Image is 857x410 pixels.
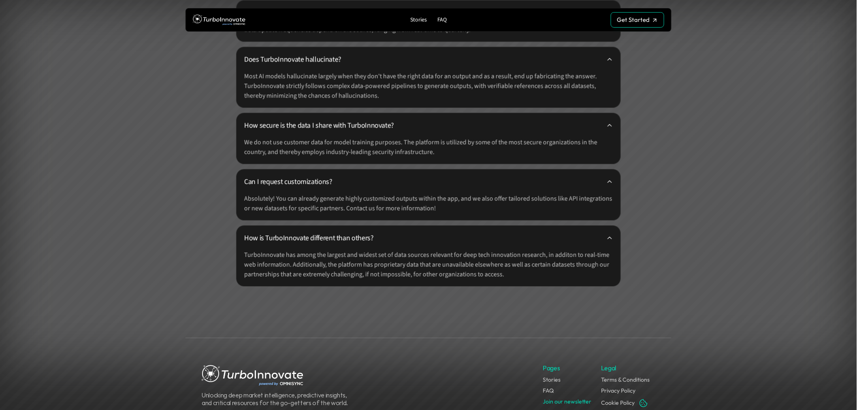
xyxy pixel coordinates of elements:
p: Stories [410,17,427,23]
p: Pages [543,363,560,372]
p: Get Started [617,16,650,23]
a: Terms & Conditions [601,376,650,383]
a: Privacy Policy [601,387,635,394]
p: FAQ [437,17,447,23]
img: TurboInnovate Logo [193,13,245,28]
a: Stories [407,15,430,26]
a: Stories [543,376,561,383]
a: Cookie Policy [601,399,635,406]
p: Unlocking deep market intelligence, predictive insights, and critical resources for the go-getter... [202,391,352,407]
a: FAQ [543,387,554,394]
p: Legal [601,363,616,372]
button: Cookie Trigger [639,398,648,408]
a: Join our newsletter [543,398,592,405]
a: Get Started [611,12,664,28]
a: FAQ [434,15,450,26]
